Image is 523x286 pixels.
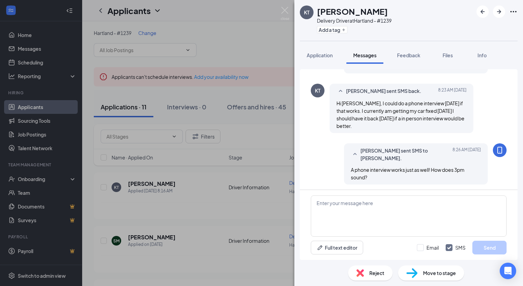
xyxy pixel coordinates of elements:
[452,147,481,162] span: [DATE] 8:26 AM
[443,52,453,58] span: Files
[438,87,467,95] span: [DATE] 8:23 AM
[353,52,377,58] span: Messages
[476,5,489,18] button: ArrowLeftNew
[317,5,388,17] h1: [PERSON_NAME]
[495,8,503,16] svg: ArrowRight
[342,28,346,32] svg: Plus
[311,241,363,254] button: Full text editorPen
[397,52,420,58] span: Feedback
[472,241,507,254] button: Send
[477,52,487,58] span: Info
[369,269,384,277] span: Reject
[496,146,504,154] svg: MobileSms
[351,150,359,158] svg: SmallChevronUp
[317,26,347,33] button: PlusAdd a tag
[317,17,392,24] div: Delivery Driver at Hartland - #1239
[317,244,323,251] svg: Pen
[336,100,464,129] span: Hi [PERSON_NAME], I could do a phone interview [DATE] if that works. I currently am getting my ca...
[509,8,518,16] svg: Ellipses
[351,167,464,180] span: A phone interview works just as well! How does 3pm sound?
[493,5,505,18] button: ArrowRight
[500,263,516,279] div: Open Intercom Messenger
[423,269,456,277] span: Move to stage
[346,87,421,95] span: [PERSON_NAME] sent SMS back.
[304,9,309,16] div: KT
[315,87,320,94] div: KT
[479,8,487,16] svg: ArrowLeftNew
[307,52,333,58] span: Application
[336,87,345,95] svg: SmallChevronUp
[360,147,450,162] span: [PERSON_NAME] sent SMS to [PERSON_NAME].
